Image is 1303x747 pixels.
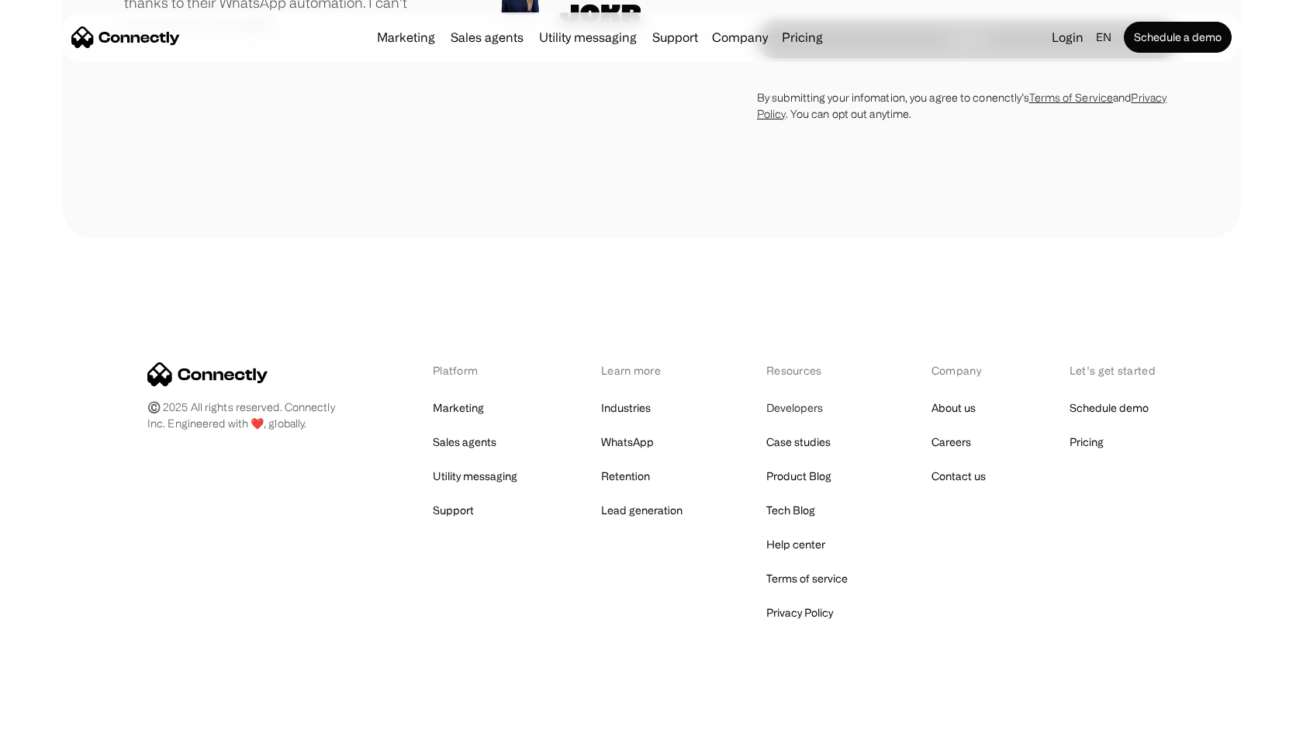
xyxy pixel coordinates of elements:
a: Developers [766,397,823,419]
div: Learn more [601,362,683,379]
a: Pricing [776,31,829,43]
a: Schedule demo [1070,397,1149,419]
a: Sales agents [444,31,530,43]
a: Tech Blog [766,500,815,521]
ul: Language list [31,720,93,742]
a: Support [433,500,474,521]
a: Pricing [1070,431,1104,453]
a: Terms of Service [1029,92,1114,103]
div: Let’s get started [1070,362,1156,379]
div: Company [931,362,986,379]
a: Retention [601,465,650,487]
a: Terms of service [766,568,848,590]
a: Utility messaging [533,31,643,43]
a: Product Blog [766,465,831,487]
a: About us [931,397,976,419]
div: Platform [433,362,517,379]
a: Privacy Policy [757,92,1166,119]
div: By submitting your infomation, you agree to conenctly’s and . You can opt out anytime. [757,89,1179,122]
a: Case studies [766,431,831,453]
a: Sales agents [433,431,496,453]
div: Resources [766,362,848,379]
a: Marketing [371,31,441,43]
a: WhatsApp [601,431,654,453]
a: Schedule a demo [1124,22,1232,53]
a: Careers [931,431,971,453]
a: Utility messaging [433,465,517,487]
a: Industries [601,397,651,419]
a: Support [646,31,704,43]
div: Company [707,26,772,48]
aside: Language selected: English [16,718,93,742]
a: home [71,26,180,49]
div: Company [712,26,768,48]
a: Marketing [433,397,484,419]
a: Lead generation [601,500,683,521]
a: Help center [766,534,825,555]
a: Login [1046,26,1090,48]
a: Contact us [931,465,986,487]
a: Privacy Policy [766,602,833,624]
div: en [1096,26,1111,48]
div: en [1090,26,1121,48]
